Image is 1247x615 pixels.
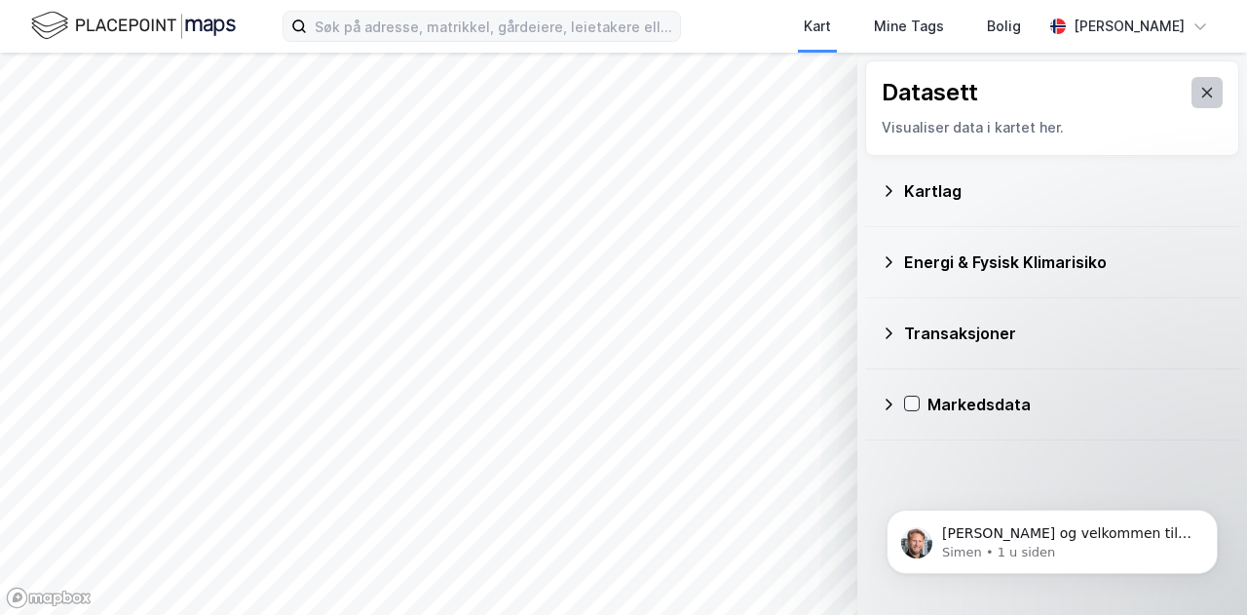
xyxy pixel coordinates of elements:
img: logo.f888ab2527a4732fd821a326f86c7f29.svg [31,9,236,43]
iframe: Intercom notifications melding [857,469,1247,605]
span: [PERSON_NAME] og velkommen til Newsec Maps, [PERSON_NAME] det er du lurer på så er det bare å ta ... [85,57,334,150]
div: Energi & Fysisk Klimarisiko [904,250,1224,274]
div: Kart [804,15,831,38]
p: Message from Simen, sent 1 u siden [85,75,336,93]
div: Mine Tags [874,15,944,38]
div: Datasett [882,77,978,108]
div: Bolig [987,15,1021,38]
div: Kartlag [904,179,1224,203]
a: Mapbox homepage [6,587,92,609]
div: Transaksjoner [904,322,1224,345]
div: [PERSON_NAME] [1074,15,1185,38]
div: Visualiser data i kartet her. [882,116,1223,139]
input: Søk på adresse, matrikkel, gårdeiere, leietakere eller personer [307,12,680,41]
div: Markedsdata [927,393,1224,416]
